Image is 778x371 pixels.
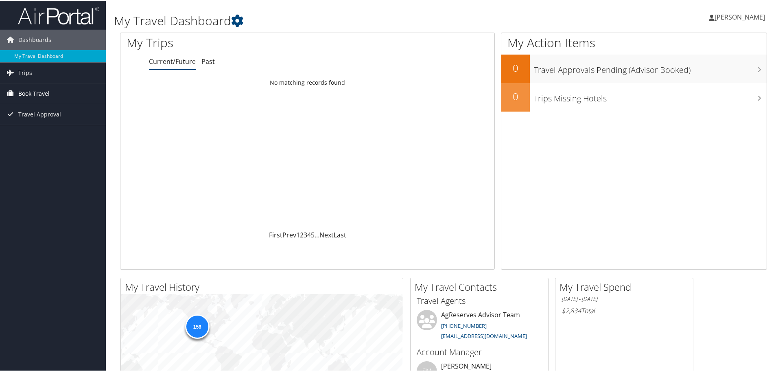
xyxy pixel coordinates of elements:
li: AgReserves Advisor Team [413,309,546,342]
h2: My Travel History [125,279,403,293]
a: 0Trips Missing Hotels [501,82,767,111]
h2: My Travel Spend [559,279,693,293]
h1: My Action Items [501,33,767,50]
div: 156 [185,314,209,338]
a: 0Travel Approvals Pending (Advisor Booked) [501,54,767,82]
h3: Travel Agents [417,294,542,306]
a: [PERSON_NAME] [709,4,773,29]
h6: [DATE] - [DATE] [562,294,687,302]
a: 2 [300,230,304,239]
span: Dashboards [18,29,51,49]
td: No matching records found [120,75,494,89]
h2: 0 [501,89,530,103]
span: Book Travel [18,83,50,103]
a: First [269,230,282,239]
a: Next [319,230,334,239]
h3: Travel Approvals Pending (Advisor Booked) [534,59,767,75]
a: [EMAIL_ADDRESS][DOMAIN_NAME] [441,331,527,339]
a: 4 [307,230,311,239]
a: 3 [304,230,307,239]
a: 1 [296,230,300,239]
h3: Account Manager [417,346,542,357]
h6: Total [562,305,687,314]
h1: My Travel Dashboard [114,11,553,29]
a: Prev [282,230,296,239]
h2: 0 [501,60,530,74]
h2: My Travel Contacts [415,279,548,293]
img: airportal-logo.png [18,5,99,24]
h1: My Trips [127,33,332,50]
span: $2,834 [562,305,581,314]
span: Trips [18,62,32,82]
a: 5 [311,230,315,239]
a: [PHONE_NUMBER] [441,321,487,329]
a: Past [201,56,215,65]
a: Current/Future [149,56,196,65]
span: … [315,230,319,239]
span: [PERSON_NAME] [715,12,765,21]
a: Last [334,230,346,239]
span: Travel Approval [18,103,61,124]
h3: Trips Missing Hotels [534,88,767,103]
